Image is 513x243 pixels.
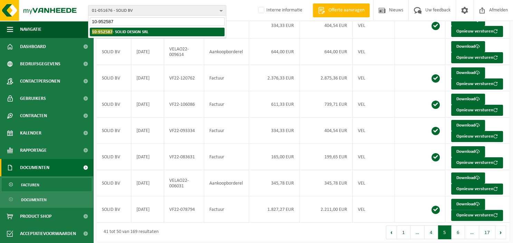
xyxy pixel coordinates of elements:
td: 739,71 EUR [300,91,353,118]
label: Interne informatie [257,5,302,16]
span: Bedrijfsgegevens [20,55,60,73]
td: 345,78 EUR [249,170,300,196]
td: SOLID BV [97,196,131,223]
td: VEL [353,12,395,39]
input: Zoeken naar gekoppelde vestigingen [90,17,225,26]
td: 644,00 EUR [249,39,300,65]
span: Facturen [21,178,39,191]
td: VELAO22-006031 [164,170,204,196]
button: Opnieuw versturen [451,52,503,63]
td: Factuur [204,144,249,170]
strong: - SOLID DESIGN SRL [92,29,149,34]
span: Contracten [20,107,47,124]
button: Opnieuw versturen [451,131,503,142]
span: Acceptatievoorwaarden [20,225,76,242]
td: VF22-093334 [164,118,204,144]
td: VEL [353,118,395,144]
td: [DATE] [131,170,164,196]
td: Factuur [204,118,249,144]
button: 01-051676 - SOLID BV [88,5,226,16]
td: 1.827,27 EUR [249,196,300,223]
td: [DATE] [131,118,164,144]
td: Aankoopborderel [204,170,249,196]
td: SOLID BV [97,118,131,144]
button: Previous [386,225,397,239]
a: Download [451,199,485,210]
td: VEL [353,39,395,65]
button: Opnieuw versturen [451,105,503,116]
span: Navigatie [20,21,41,38]
td: 334,33 EUR [249,118,300,144]
span: Gebruikers [20,90,46,107]
a: Download [451,120,485,131]
td: VEL [353,144,395,170]
td: 334,33 EUR [249,12,300,39]
td: 2.211,00 EUR [300,196,353,223]
td: 345,78 EUR [300,170,353,196]
td: VELAO22-009614 [164,39,204,65]
td: [DATE] [131,39,164,65]
td: SOLID BV [97,170,131,196]
button: 5 [438,225,452,239]
span: Product Shop [20,208,51,225]
td: [DATE] [131,65,164,91]
button: 6 [452,225,465,239]
td: VEL [353,196,395,223]
a: Download [451,146,485,157]
td: SOLID BV [97,65,131,91]
span: 10-952587 [92,29,113,34]
td: 199,65 EUR [300,144,353,170]
td: 165,00 EUR [249,144,300,170]
td: VF22-120762 [164,65,204,91]
span: Kalender [20,124,41,142]
a: Download [451,172,485,184]
button: 17 [479,225,495,239]
button: Opnieuw versturen [451,184,503,195]
a: Download [451,94,485,105]
button: 1 [397,225,410,239]
td: [DATE] [131,144,164,170]
span: Dashboard [20,38,46,55]
td: 404,54 EUR [300,118,353,144]
td: [DATE] [131,196,164,223]
span: Offerte aanvragen [327,7,366,14]
td: Factuur [204,12,249,39]
span: … [465,225,479,239]
button: Opnieuw versturen [451,26,503,37]
span: Contactpersonen [20,73,60,90]
td: 611,33 EUR [249,91,300,118]
button: Opnieuw versturen [451,157,503,168]
button: Opnieuw versturen [451,210,503,221]
td: VF22-083631 [164,144,204,170]
span: Documenten [20,159,49,176]
td: 2.875,36 EUR [300,65,353,91]
span: … [410,225,425,239]
td: Factuur [204,196,249,223]
td: 2.376,33 EUR [249,65,300,91]
button: 4 [425,225,438,239]
td: 644,00 EUR [300,39,353,65]
td: Factuur [204,65,249,91]
td: 404,54 EUR [300,12,353,39]
td: Aankoopborderel [204,39,249,65]
span: 01-051676 - SOLID BV [92,6,217,16]
td: VF22-078794 [164,196,204,223]
span: Documenten [21,193,47,206]
td: [DATE] [131,91,164,118]
div: 41 tot 50 van 169 resultaten [100,226,159,239]
a: Download [451,67,485,78]
a: Facturen [2,178,92,191]
td: Factuur [204,91,249,118]
a: Offerte aanvragen [313,3,370,17]
td: VEL [353,65,395,91]
button: Next [495,225,506,239]
span: Rapportage [20,142,47,159]
td: VEL [353,170,395,196]
td: VEL [353,91,395,118]
a: Download [451,41,485,52]
td: VF22-106086 [164,91,204,118]
td: SOLID BV [97,144,131,170]
td: SOLID BV [97,91,131,118]
td: SOLID BV [97,39,131,65]
a: Documenten [2,193,92,206]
